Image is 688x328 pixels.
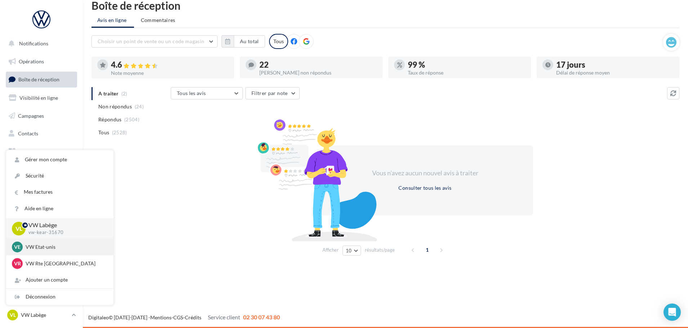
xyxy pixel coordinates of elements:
a: Médiathèque [4,144,79,159]
div: Taux de réponse [408,70,525,75]
a: Calendrier [4,162,79,177]
button: Au total [222,35,265,48]
span: Boîte de réception [18,76,59,82]
p: vw-kear-31670 [28,229,102,236]
div: Délai de réponse moyen [556,70,674,75]
span: Visibilité en ligne [19,95,58,101]
a: PLV et print personnalisable [4,180,79,201]
a: VL VW Labège [6,308,77,322]
span: © [DATE]-[DATE] - - - [88,314,280,320]
button: Notifications [4,36,76,51]
p: VW Rte [GEOGRAPHIC_DATA] [26,260,105,267]
a: Sécurité [6,168,113,184]
span: VL [10,311,16,319]
span: Notifications [19,40,48,46]
div: 17 jours [556,61,674,69]
span: Opérations [19,58,44,64]
div: Vous n'avez aucun nouvel avis à traiter [363,169,487,178]
button: Choisir un point de vente ou un code magasin [91,35,218,48]
span: VL [15,224,22,233]
a: CGS [173,314,183,320]
a: Campagnes [4,108,79,123]
span: Tous [98,129,109,136]
span: Afficher [322,247,339,253]
div: Note moyenne [111,71,228,76]
span: Non répondus [98,103,132,110]
button: 10 [343,246,361,256]
button: Au total [234,35,265,48]
span: (24) [135,104,144,109]
div: Tous [269,34,288,49]
a: Visibilité en ligne [4,90,79,105]
div: [PERSON_NAME] non répondus [259,70,377,75]
span: (2528) [112,130,127,135]
div: 99 % [408,61,525,69]
span: Choisir un point de vente ou un code magasin [98,38,204,44]
a: Opérations [4,54,79,69]
span: Contacts [18,130,38,136]
a: Gérer mon compte [6,152,113,168]
div: Open Intercom Messenger [664,304,681,321]
span: VE [14,243,21,251]
span: 10 [346,248,352,253]
span: VR [14,260,21,267]
a: Aide en ligne [6,201,113,217]
a: Crédits [185,314,201,320]
p: VW Labège [28,221,102,229]
button: Tous les avis [171,87,243,99]
a: Mes factures [6,184,113,200]
span: Tous les avis [177,90,206,96]
span: Campagnes [18,112,44,118]
a: Boîte de réception [4,72,79,87]
p: VW Etat-unis [26,243,105,251]
span: Médiathèque [18,148,48,154]
p: VW Labège [21,311,69,319]
a: Campagnes DataOnDemand [4,204,79,225]
span: Service client [208,314,240,320]
span: résultats/page [365,247,395,253]
span: 1 [421,244,433,256]
div: Ajouter un compte [6,272,113,288]
span: Répondus [98,116,122,123]
button: Filtrer par note [245,87,300,99]
a: Contacts [4,126,79,141]
div: 4.6 [111,61,228,69]
div: 22 [259,61,377,69]
span: 02 30 07 43 80 [243,314,280,320]
div: Déconnexion [6,289,113,305]
span: (2504) [124,117,139,122]
a: Mentions [150,314,171,320]
button: Consulter tous les avis [396,184,454,192]
a: Digitaleo [88,314,109,320]
span: Commentaires [141,17,175,24]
